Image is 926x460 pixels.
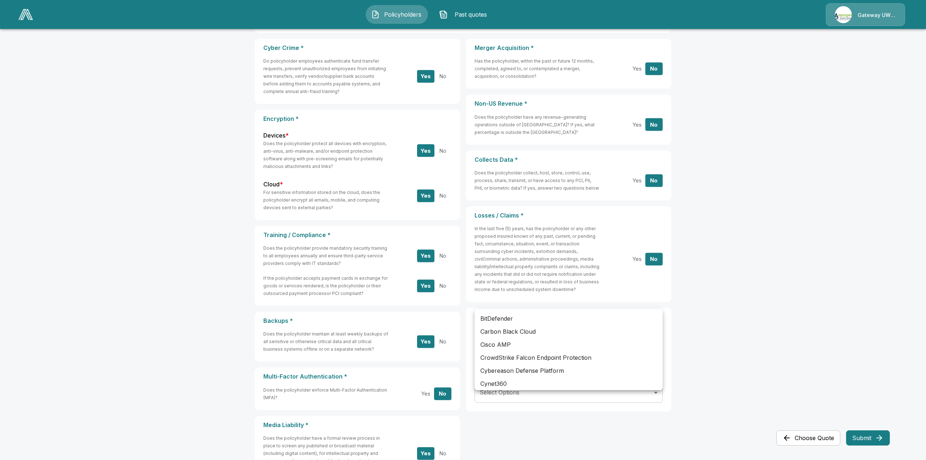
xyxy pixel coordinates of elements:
[475,351,663,364] li: CrowdStrike Falcon Endpoint Protection
[475,312,663,325] li: BitDefender
[475,338,663,351] li: Cisco AMP
[475,377,663,390] li: Cynet360
[475,364,663,377] li: Cybereason Defense Platform
[475,325,663,338] li: Carbon Black Cloud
